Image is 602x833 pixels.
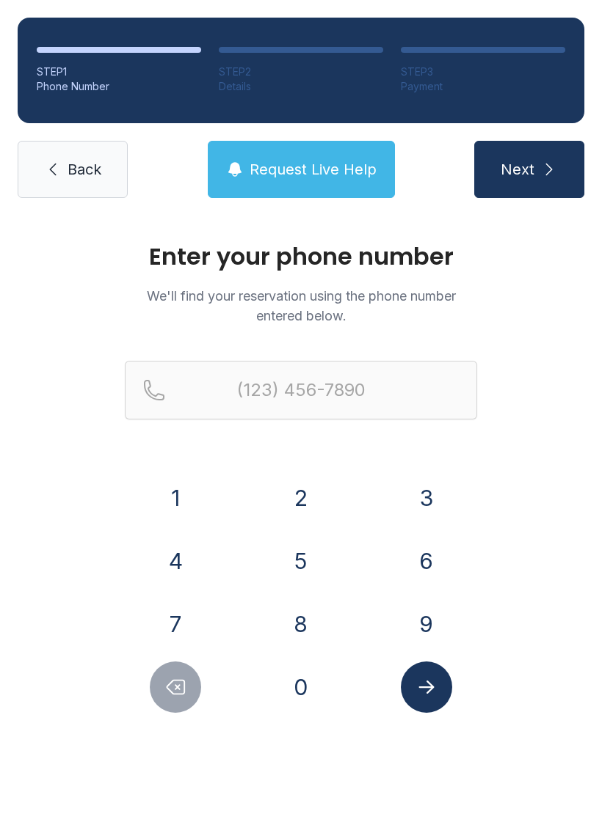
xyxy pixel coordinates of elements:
[275,598,327,650] button: 8
[37,79,201,94] div: Phone Number
[250,159,377,180] span: Request Live Help
[501,159,534,180] span: Next
[275,535,327,587] button: 5
[219,65,383,79] div: STEP 2
[401,661,452,713] button: Submit lookup form
[401,65,565,79] div: STEP 3
[401,535,452,587] button: 6
[401,472,452,524] button: 3
[125,286,477,326] p: We'll find your reservation using the phone number entered below.
[150,472,201,524] button: 1
[125,361,477,419] input: Reservation phone number
[275,661,327,713] button: 0
[150,661,201,713] button: Delete number
[150,535,201,587] button: 4
[401,79,565,94] div: Payment
[401,598,452,650] button: 9
[275,472,327,524] button: 2
[125,245,477,268] h1: Enter your phone number
[37,65,201,79] div: STEP 1
[219,79,383,94] div: Details
[150,598,201,650] button: 7
[68,159,101,180] span: Back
